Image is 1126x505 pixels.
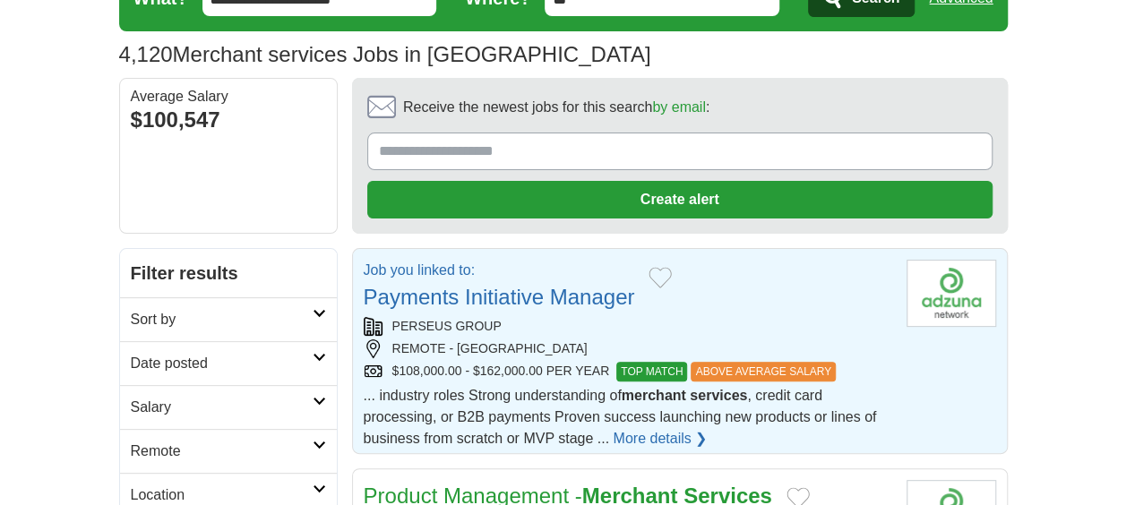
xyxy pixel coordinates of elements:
h2: Sort by [131,309,313,330]
img: Company logo [907,260,996,327]
span: TOP MATCH [616,362,687,381]
span: 4,120 [119,39,173,71]
a: Payments Initiative Manager [364,285,635,309]
strong: merchant [622,388,686,403]
span: ABOVE AVERAGE SALARY [691,362,836,381]
div: $108,000.00 - $162,000.00 PER YEAR [364,362,892,381]
h2: Date posted [131,353,313,374]
p: Job you linked to: [364,260,635,281]
span: Receive the newest jobs for this search : [403,97,709,118]
strong: services [690,388,747,403]
a: Salary [120,385,337,429]
a: Remote [120,429,337,473]
div: Average Salary [131,90,326,104]
h2: Salary [131,397,313,418]
h2: Remote [131,441,313,462]
button: Create alert [367,181,993,218]
h2: Filter results [120,249,337,297]
a: by email [652,99,706,115]
a: Date posted [120,341,337,385]
a: Sort by [120,297,337,341]
div: PERSEUS GROUP [364,317,892,336]
div: REMOTE - [GEOGRAPHIC_DATA] [364,339,892,358]
a: More details ❯ [613,428,707,449]
button: Add to favorite jobs [649,267,672,288]
div: $100,547 [131,104,326,136]
h1: Merchant services Jobs in [GEOGRAPHIC_DATA] [119,42,651,66]
span: ... industry roles Strong understanding of , credit card processing, or B2B payments Proven succe... [364,388,877,446]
